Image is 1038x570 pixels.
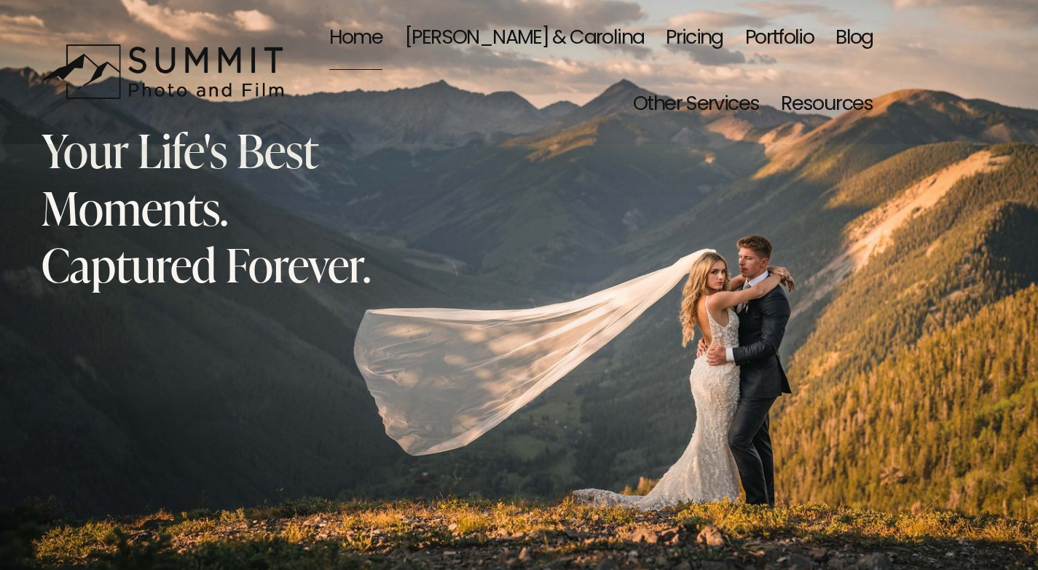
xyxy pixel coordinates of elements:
[835,5,873,72] a: Blog
[633,72,759,139] a: folder dropdown
[666,5,723,72] a: Pricing
[781,72,873,139] a: folder dropdown
[404,5,644,72] a: [PERSON_NAME] & Carolina
[745,5,814,72] a: Portfolio
[633,74,759,136] span: Other Services
[42,44,293,100] img: Summit Photo and Film
[781,74,873,136] span: Resources
[329,5,383,72] a: Home
[42,122,395,293] h2: Your Life's Best Moments. Captured Forever.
